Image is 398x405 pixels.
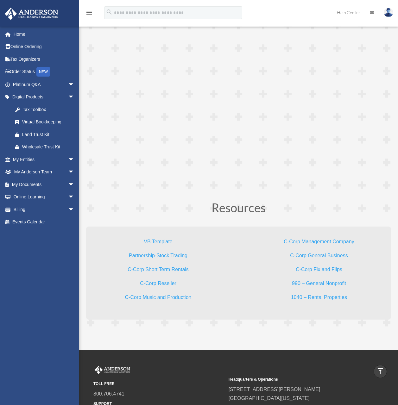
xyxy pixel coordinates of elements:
[4,191,84,203] a: Online Learningarrow_drop_down
[9,103,84,116] a: Tax Toolbox
[296,267,342,275] a: C-Corp Fix and Flips
[229,396,310,401] a: [GEOGRAPHIC_DATA][US_STATE]
[68,153,81,166] span: arrow_drop_down
[4,40,84,53] a: Online Ordering
[376,367,384,375] i: vertical_align_top
[284,239,354,247] a: C-Corp Management Company
[4,203,84,216] a: Billingarrow_drop_down
[4,216,84,228] a: Events Calendar
[93,391,124,396] a: 800.706.4741
[3,8,60,20] img: Anderson Advisors Platinum Portal
[140,281,176,289] a: C-Corp Reseller
[85,11,93,16] a: menu
[374,365,387,378] a: vertical_align_top
[4,166,84,178] a: My Anderson Teamarrow_drop_down
[125,295,192,303] a: C-Corp Music and Production
[4,65,84,78] a: Order StatusNEW
[9,116,81,128] a: Virtual Bookkeeping
[68,166,81,179] span: arrow_drop_down
[229,387,320,392] a: [STREET_ADDRESS][PERSON_NAME]
[22,131,76,139] div: Land Trust Kit
[36,67,50,77] div: NEW
[4,78,84,91] a: Platinum Q&Aarrow_drop_down
[229,376,359,383] small: Headquarters & Operations
[4,28,84,40] a: Home
[144,239,172,247] a: VB Template
[93,381,224,387] small: TOLL FREE
[85,9,93,16] i: menu
[4,53,84,65] a: Tax Organizers
[384,8,393,17] img: User Pic
[68,191,81,204] span: arrow_drop_down
[93,366,131,374] img: Anderson Advisors Platinum Portal
[106,9,113,16] i: search
[4,178,84,191] a: My Documentsarrow_drop_down
[9,141,84,153] a: Wholesale Trust Kit
[68,178,81,191] span: arrow_drop_down
[292,281,346,289] a: 990 – General Nonprofit
[129,253,187,261] a: Partnership-Stock Trading
[68,78,81,91] span: arrow_drop_down
[290,253,348,261] a: C-Corp General Business
[22,106,76,114] div: Tax Toolbox
[86,202,391,217] h1: Resources
[22,118,73,126] div: Virtual Bookkeeping
[4,153,84,166] a: My Entitiesarrow_drop_down
[68,91,81,104] span: arrow_drop_down
[128,267,189,275] a: C-Corp Short Term Rentals
[22,143,76,151] div: Wholesale Trust Kit
[68,203,81,216] span: arrow_drop_down
[86,20,391,192] iframe: Video 8 - QuickBooks Online Template
[9,128,84,141] a: Land Trust Kit
[291,295,347,303] a: 1040 – Rental Properties
[4,91,84,103] a: Digital Productsarrow_drop_down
